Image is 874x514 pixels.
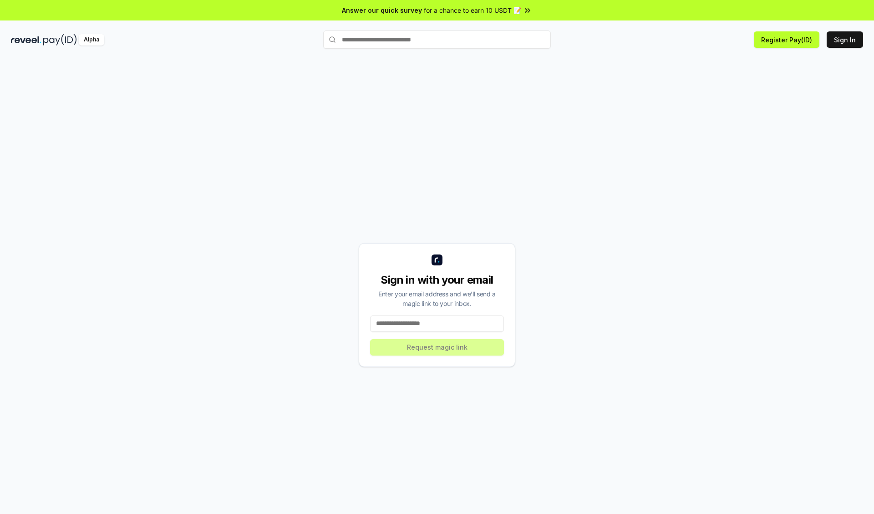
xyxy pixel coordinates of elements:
div: Sign in with your email [370,273,504,287]
img: pay_id [43,34,77,46]
img: reveel_dark [11,34,41,46]
span: for a chance to earn 10 USDT 📝 [424,5,521,15]
img: logo_small [432,254,442,265]
button: Sign In [827,31,863,48]
div: Enter your email address and we’ll send a magic link to your inbox. [370,289,504,308]
div: Alpha [79,34,104,46]
button: Register Pay(ID) [754,31,819,48]
span: Answer our quick survey [342,5,422,15]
